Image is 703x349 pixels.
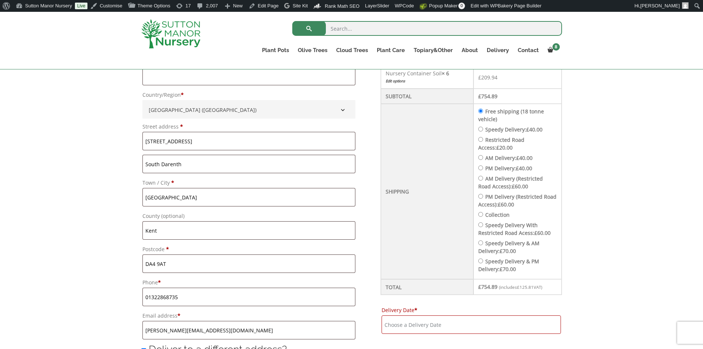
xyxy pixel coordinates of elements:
a: Olive Trees [293,45,332,55]
bdi: 60.00 [512,183,528,190]
label: Street address [142,122,356,132]
th: Subtotal [381,89,473,104]
bdi: 20.00 [496,144,513,151]
a: Delivery [482,45,513,55]
span: £ [496,144,499,151]
span: £ [478,74,481,81]
span: [PERSON_NAME] [640,3,680,8]
span: £ [517,284,520,290]
a: 8 [543,45,562,55]
label: PM Delivery (Restricted Road Access): [478,193,556,208]
a: Plant Pots [258,45,293,55]
a: Plant Care [372,45,409,55]
label: AM Delivery: [485,154,533,161]
span: £ [498,201,501,208]
label: Speedy Delivery With Restricted Road Acess: [478,222,551,236]
label: Free shipping (18 tonne vehicle) [478,108,544,123]
bdi: 60.00 [498,201,514,208]
label: Speedy Delivery: [485,126,542,133]
span: (optional) [161,212,185,219]
strong: × 6 [442,70,449,77]
span: £ [500,266,503,273]
span: United Kingdom (UK) [146,104,352,116]
span: Country/Region [142,100,356,119]
a: Cloud Trees [332,45,372,55]
bdi: 70.00 [500,247,516,254]
span: £ [534,229,537,236]
label: Postcode [142,244,356,254]
label: Collection [485,211,510,218]
bdi: 754.89 [478,283,497,290]
a: Live [75,3,87,9]
img: logo [141,19,200,48]
a: Topiary&Other [409,45,457,55]
bdi: 60.00 [534,229,551,236]
span: £ [500,247,503,254]
a: Contact [513,45,543,55]
bdi: 209.94 [478,74,497,81]
a: Edit options [386,77,468,85]
input: House number and street name [142,132,356,150]
input: Search... [292,21,562,36]
bdi: 754.89 [478,93,497,100]
td: Nursery Container Soil [381,66,473,89]
label: Country/Region [142,90,356,100]
span: 8 [552,43,560,51]
th: Shipping [381,104,473,279]
span: Rank Math SEO [325,3,359,9]
span: £ [478,283,481,290]
input: Apartment, suite, unit, etc. (optional) [142,155,356,173]
span: £ [516,165,519,172]
a: About [457,45,482,55]
label: Speedy Delivery & AM Delivery: [478,240,540,254]
span: £ [526,126,529,133]
abbr: required [414,307,417,314]
label: Email address [142,311,356,321]
label: Restricted Road Access: [478,136,524,151]
bdi: 40.00 [516,165,532,172]
label: Town / City [142,178,356,188]
span: £ [478,93,481,100]
label: Speedy Delivery & PM Delivery: [478,258,539,273]
span: Site Kit [293,3,308,8]
th: Total [381,279,473,295]
label: Delivery Date [382,305,561,315]
small: (includes VAT) [499,284,542,290]
label: County [142,211,356,221]
span: £ [512,183,515,190]
span: £ [516,154,519,161]
bdi: 70.00 [500,266,516,273]
bdi: 40.00 [516,154,533,161]
span: 0 [458,3,465,9]
input: Choose a Delivery Date [382,315,561,334]
bdi: 40.00 [526,126,542,133]
span: 125.81 [517,284,534,290]
label: Phone [142,277,356,288]
label: PM Delivery: [485,165,532,172]
label: AM Delivery (Restricted Road Access): [478,175,543,190]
